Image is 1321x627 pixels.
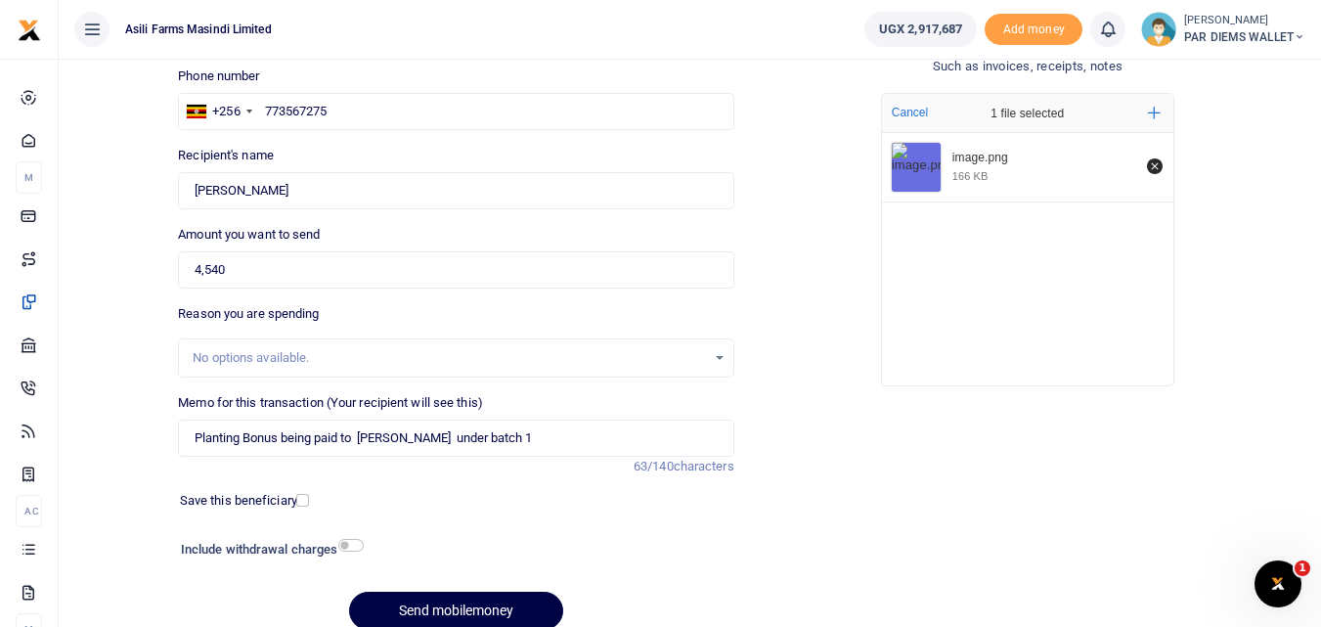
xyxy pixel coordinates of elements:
button: Remove file [1144,156,1166,177]
input: Loading name... [178,172,733,209]
span: 63/140 [634,459,674,473]
div: +256 [212,102,240,121]
label: Recipient's name [178,146,274,165]
button: Add more files [1140,99,1168,127]
div: No options available. [193,348,705,368]
small: [PERSON_NAME] [1184,13,1305,29]
a: Add money [985,21,1082,35]
label: Reason you are spending [178,304,319,324]
li: Toup your wallet [985,14,1082,46]
a: UGX 2,917,687 [864,12,977,47]
div: 166 KB [952,169,989,183]
label: Amount you want to send [178,225,320,245]
button: Cancel [886,100,934,125]
input: Enter extra information [178,420,733,457]
div: Uganda: +256 [179,94,257,129]
img: profile-user [1141,12,1176,47]
div: File Uploader [881,93,1174,386]
input: Enter phone number [178,93,733,130]
label: Save this beneficiary [180,491,297,511]
img: image.png [892,143,941,192]
img: logo-small [18,19,41,42]
iframe: Intercom live chat [1255,560,1301,607]
div: image.png [952,151,1136,166]
span: UGX 2,917,687 [879,20,962,39]
span: Asili Farms Masindi Limited [117,21,280,38]
a: profile-user [PERSON_NAME] PAR DIEMS WALLET [1141,12,1305,47]
div: 1 file selected [945,94,1111,133]
li: M [16,161,42,194]
span: PAR DIEMS WALLET [1184,28,1305,46]
label: Phone number [178,67,259,86]
h6: Include withdrawal charges [181,542,355,558]
li: Ac [16,495,42,527]
input: UGX [178,251,733,289]
span: Add money [985,14,1082,46]
li: Wallet ballance [857,12,985,47]
label: Memo for this transaction (Your recipient will see this) [178,393,483,413]
span: 1 [1295,560,1310,576]
a: logo-small logo-large logo-large [18,22,41,36]
h4: Such as invoices, receipts, notes [750,56,1305,77]
span: characters [674,459,734,473]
